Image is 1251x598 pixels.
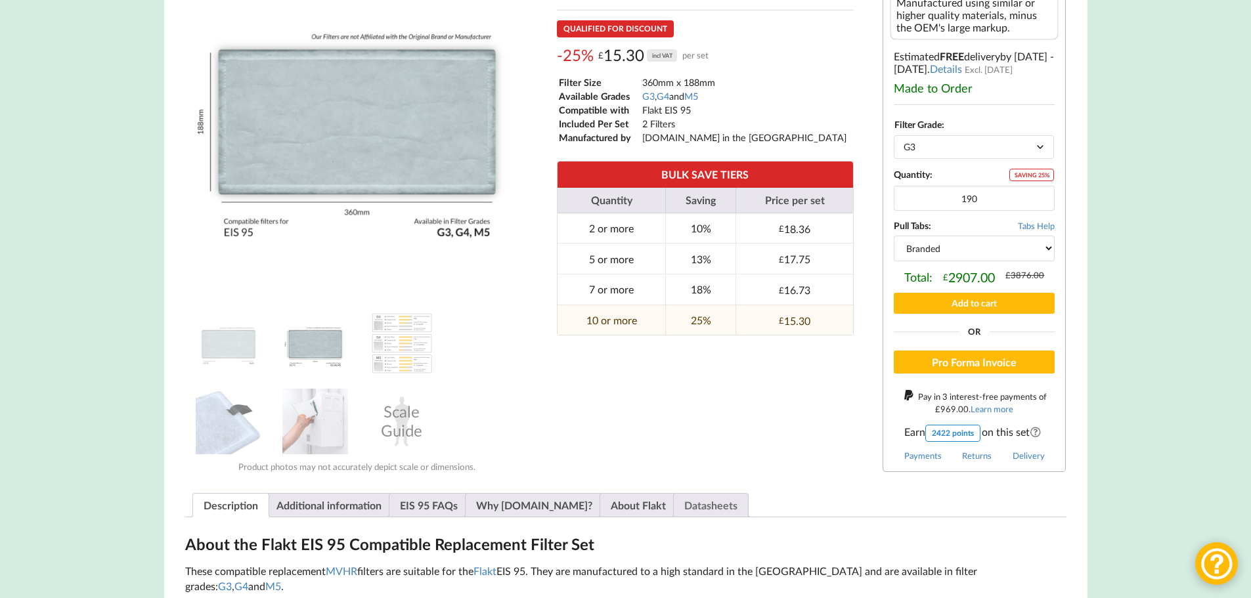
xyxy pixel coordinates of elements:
td: 2 or more [558,213,666,244]
a: Description [204,494,258,517]
a: Returns [962,450,992,461]
a: Details [930,62,962,75]
div: 969.00 [935,404,969,414]
p: These compatible replacement filters are suitable for the EIS 95. They are manufactured to a high... [185,564,1066,594]
td: 10% [665,213,735,244]
td: 360mm x 188mm [642,76,847,89]
h2: About the Flakt EIS 95 Compatible Replacement Filter Set [185,534,1066,555]
div: 18.36 [779,223,810,235]
td: Flakt EIS 95 [642,104,847,116]
div: 16.73 [779,284,810,296]
span: £ [779,285,784,295]
div: Made to Order [894,81,1055,95]
a: Datasheets [684,494,737,517]
span: £ [935,404,940,414]
th: Price per set [735,188,853,213]
div: 15.30 [779,314,810,327]
td: Filter Size [558,76,640,89]
span: Excl. [DATE] [965,64,1013,75]
a: M5 [684,91,698,102]
button: Pro Forma Invoice [894,351,1055,374]
div: Product photos may not accurately depict scale or dimensions. [185,461,529,472]
a: G4 [657,91,669,102]
a: G3 [218,580,232,592]
span: Pay in 3 interest-free payments of . [918,391,1047,414]
b: FREE [940,50,964,62]
a: Learn more [971,404,1013,414]
td: , and [642,90,847,102]
div: 15.30 [598,45,709,66]
span: -25% [557,45,594,66]
img: Installing an MVHR Filter [282,389,348,454]
div: QUALIFIED FOR DISCOUNT [557,20,674,37]
a: Flakt [473,565,496,577]
th: BULK SAVE TIERS [558,161,853,187]
img: Flakt EIS 95 Filter Replacement Set from MVHR.shop [196,310,261,376]
td: Manufactured by [558,131,640,144]
td: 5 or more [558,243,666,274]
input: Product quantity [894,186,1055,211]
a: MVHR [326,565,357,577]
div: 3876.00 [1005,270,1044,280]
a: Delivery [1013,450,1045,461]
span: £ [943,272,948,282]
div: incl VAT [647,49,677,62]
span: Tabs Help [1018,221,1055,231]
button: Add to cart [894,293,1055,313]
img: MVHR Filter with a Black Tag [196,389,261,454]
div: Or [894,328,1055,336]
td: 10 or more [558,305,666,335]
th: Quantity [558,188,666,213]
a: Additional information [276,494,382,517]
td: 2 Filters [642,117,847,130]
td: Available Grades [558,90,640,102]
div: 17.75 [779,253,810,265]
span: £ [598,45,604,66]
a: Why [DOMAIN_NAME]? [476,494,592,517]
div: Scale Guide [369,389,435,454]
span: £ [779,223,784,234]
img: Dimensions and Filter Grades of Flakt EIS 95 Filter Replacement Set from MVHR.shop [282,310,348,376]
a: About Flakt [611,494,666,517]
span: Total: [904,270,933,285]
img: A Table showing a comparison between G3, G4 and M5 for MVHR Filters and their efficiency at captu... [369,310,435,376]
td: [DOMAIN_NAME] in the [GEOGRAPHIC_DATA] [642,131,847,144]
a: EIS 95 FAQs [400,494,458,517]
span: £ [779,254,784,265]
span: £ [1005,270,1011,280]
td: Compatible with [558,104,640,116]
span: Earn on this set [894,425,1055,442]
div: SAVING 25% [1009,169,1054,181]
span: per set [682,45,709,66]
td: 25% [665,305,735,335]
td: 7 or more [558,274,666,305]
a: G4 [234,580,248,592]
a: Payments [904,450,942,461]
label: Filter Grade [894,119,942,130]
b: Pull Tabs: [894,220,931,231]
td: Included Per Set [558,117,640,130]
a: M5 [265,580,281,592]
div: 2907.00 [943,270,995,285]
div: 2422 points [925,425,980,442]
th: Saving [665,188,735,213]
td: 13% [665,243,735,274]
span: £ [779,315,784,326]
td: 18% [665,274,735,305]
a: G3 [642,91,655,102]
span: by [DATE] - [DATE] [894,50,1054,75]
